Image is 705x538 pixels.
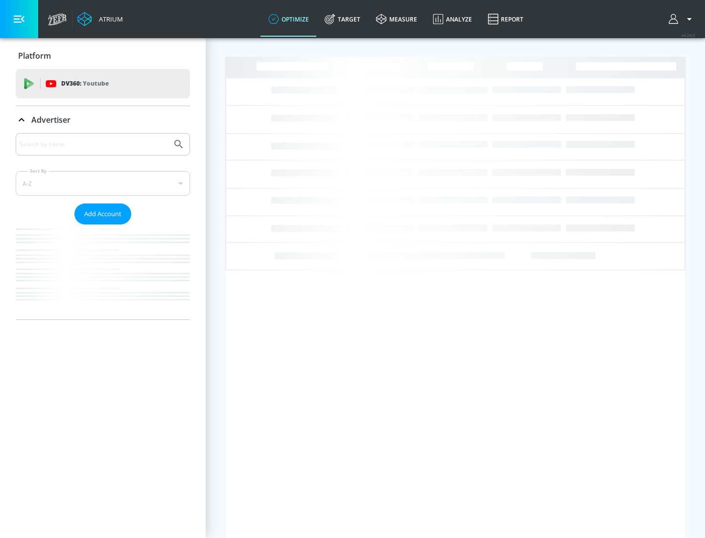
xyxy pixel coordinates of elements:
div: Atrium [95,15,123,23]
a: optimize [260,1,317,37]
a: Analyze [425,1,480,37]
a: Report [480,1,531,37]
div: DV360: Youtube [16,69,190,98]
a: Target [317,1,368,37]
nav: list of Advertiser [16,224,190,319]
div: Platform [16,42,190,69]
p: Youtube [83,78,109,89]
p: Advertiser [31,114,70,125]
div: Advertiser [16,106,190,134]
p: DV360: [61,78,109,89]
a: measure [368,1,425,37]
div: Advertiser [16,133,190,319]
span: Add Account [84,208,121,220]
a: Atrium [77,12,123,26]
button: Add Account [74,203,131,224]
span: v 4.24.0 [681,32,695,38]
label: Sort By [28,168,49,174]
input: Search by name [20,138,168,151]
p: Platform [18,50,51,61]
div: A-Z [16,171,190,196]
